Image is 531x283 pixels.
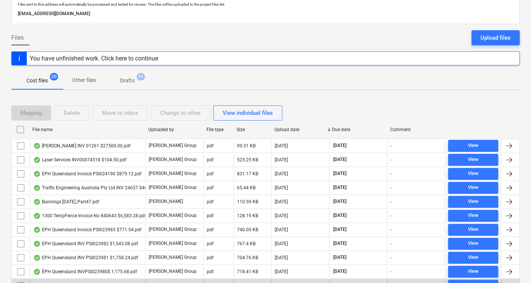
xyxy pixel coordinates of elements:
div: 767.4 KB [237,241,255,246]
div: EPH Queensland INV PSI023981 $1,758.24.pdf [33,255,138,261]
button: View [448,266,498,278]
button: View [448,224,498,236]
div: View [468,141,479,150]
p: [PERSON_NAME] Group [149,184,197,191]
span: Files [11,33,24,42]
div: 128.19 KB [237,213,258,218]
div: File name [32,127,142,132]
span: [DATE] [332,268,347,275]
div: pdf [207,255,214,260]
p: [PERSON_NAME] Group [149,142,197,149]
span: [DATE] [332,184,347,191]
div: Due date [332,127,384,132]
button: View [448,182,498,194]
div: File type [206,127,231,132]
div: 99.51 KB [237,143,255,148]
span: 20 [50,73,58,80]
div: - [390,213,391,218]
div: pdf [207,143,214,148]
div: View [468,225,479,234]
div: - [390,199,391,204]
div: [DATE] [275,143,288,148]
span: [DATE] [332,142,347,149]
div: - [390,241,391,246]
div: View [468,183,479,192]
div: Upload files [480,33,511,43]
div: View [468,253,479,262]
div: Uploaded by [148,127,200,132]
div: - [390,143,391,148]
div: 1300 TempFence Invoice No 840643 $6,583.28.pdf [33,213,146,219]
div: Laser Services INV00074518 $104.50.pdf [33,157,126,163]
div: 110.59 KB [237,199,258,204]
button: View [448,168,498,180]
div: Traffic Engineering Australia Pty Ltd INV 24657 $469.00.pdf [33,185,164,191]
div: [DATE] [275,185,288,190]
button: View [448,238,498,250]
div: pdf [207,157,214,162]
button: Upload files [471,30,520,45]
div: [DATE] [275,157,288,162]
p: [PERSON_NAME] Group [149,170,197,177]
div: [DATE] [275,213,288,218]
div: pdf [207,185,214,190]
span: [DATE] [332,198,347,205]
div: 704.76 KB [237,255,258,260]
p: [PERSON_NAME] Group [149,254,197,261]
div: You have unfinished work. Click here to continue [30,55,158,62]
span: [DATE] [332,226,347,233]
div: OCR finished [33,269,41,275]
div: [DATE] [275,227,288,232]
div: OCR finished [33,255,41,261]
div: - [390,269,391,274]
button: View individual files [213,105,282,121]
p: Cost files [26,77,48,85]
div: OCR finished [33,227,41,233]
div: Comment [390,127,442,132]
div: ÈPH Queensland INVPSI023980$ 1,175.68.pdf [33,269,137,275]
div: View individual files [223,108,273,118]
button: View [448,140,498,152]
iframe: Chat Widget [493,247,531,283]
div: Size [237,127,268,132]
div: [DATE] [275,171,288,176]
div: OCR finished [33,213,41,219]
div: [DATE] [275,255,288,260]
span: 91 [137,73,145,80]
div: [DATE] [275,199,288,204]
span: [DATE] [332,212,347,219]
p: Drafts [120,77,135,85]
button: View [448,154,498,166]
div: [PERSON_NAME] INV 01261 $27500.00.pdf [33,143,131,149]
div: View [468,211,479,220]
div: pdf [207,227,214,232]
div: View [468,169,479,178]
p: [EMAIL_ADDRESS][DOMAIN_NAME] [18,10,513,18]
button: View [448,252,498,264]
span: [DATE] [332,240,347,247]
div: OCR finished [33,241,41,247]
div: [DATE] [275,241,288,246]
div: pdf [207,241,214,246]
div: pdf [207,199,214,204]
div: OCR finished [33,143,41,149]
div: View [468,239,479,248]
div: - [390,255,391,260]
div: 525.25 KB [237,157,258,162]
div: View [468,197,479,206]
p: Files sent to this address will automatically be processed and tested for viruses. The files will... [18,2,513,7]
div: 65.44 KB [237,185,255,190]
div: OCR finished [33,157,41,163]
div: OCR finished [33,185,41,191]
span: [DATE] [332,170,347,177]
div: View [468,267,479,276]
span: [DATE] [332,156,347,163]
div: EPH Queensland Invoice PSI024190 $879.12.pdf [33,171,142,177]
div: OCR finished [33,199,41,205]
div: - [390,171,391,176]
p: [PERSON_NAME] Group [149,268,197,275]
div: OCR finished [33,171,41,177]
button: View [448,210,498,222]
div: 740.05 KB [237,227,258,232]
div: pdf [207,171,214,176]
